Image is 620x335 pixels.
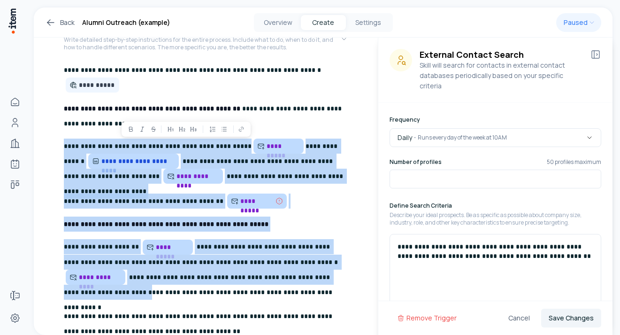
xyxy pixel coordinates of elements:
[390,211,601,226] p: Describe your ideal prospects. Be as specific as possible about company size, industry, role, and...
[6,286,24,305] a: Forms
[420,60,582,91] p: Skill will search for contacts in external contact databases periodically based on your specific ...
[6,113,24,132] a: Contacts
[64,16,348,62] button: InstructionsWrite detailed step-by-step instructions for the entire process. Include what to do, ...
[64,36,340,51] p: Write detailed step-by-step instructions for the entire process. Include what to do, when to do i...
[541,309,601,327] button: Save Changes
[390,116,420,124] label: Frequency
[301,15,346,30] button: Create
[236,124,247,135] button: Link
[390,309,464,327] button: Remove Trigger
[6,309,24,327] a: Settings
[45,17,75,28] a: Back
[547,158,601,166] p: 50 profiles maximum
[390,202,601,210] h6: Define Search Criteria
[346,15,391,30] button: Settings
[82,17,170,28] h1: Alumni Outreach (example)
[6,175,24,194] a: deals
[6,93,24,111] a: Home
[420,49,582,60] h3: External Contact Search
[6,155,24,173] a: Agents
[501,309,537,327] button: Cancel
[6,134,24,153] a: Companies
[8,8,17,34] img: Item Brain Logo
[390,158,442,166] label: Number of profiles
[256,15,301,30] button: Overview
